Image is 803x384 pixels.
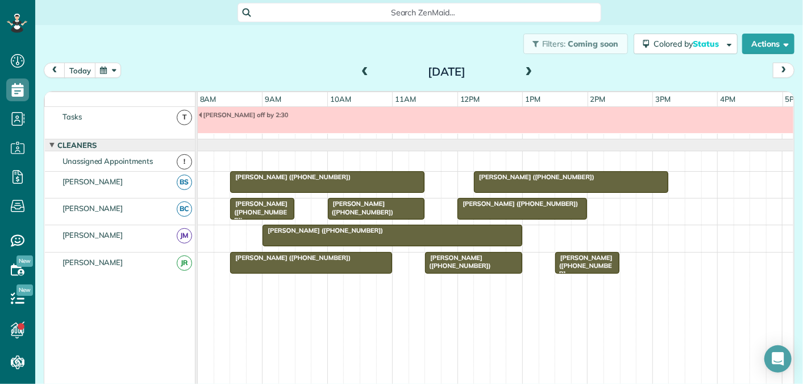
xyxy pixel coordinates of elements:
[764,345,792,373] div: Open Intercom Messenger
[177,175,192,190] span: BS
[60,112,84,121] span: Tasks
[230,173,351,181] span: [PERSON_NAME] ([PHONE_NUMBER])
[425,254,491,270] span: [PERSON_NAME] ([PHONE_NUMBER])
[60,258,126,267] span: [PERSON_NAME]
[693,39,721,49] span: Status
[177,201,192,217] span: BC
[473,173,595,181] span: [PERSON_NAME] ([PHONE_NUMBER])
[457,200,579,208] span: [PERSON_NAME] ([PHONE_NUMBER])
[634,34,738,54] button: Colored byStatus
[555,254,614,294] span: [PERSON_NAME] ([PHONE_NUMBER], [PHONE_NUMBER])
[177,228,192,243] span: JM
[376,65,518,78] h2: [DATE]
[653,94,673,104] span: 3pm
[60,230,126,240] span: [PERSON_NAME]
[588,94,608,104] span: 2pm
[393,94,418,104] span: 11am
[328,94,353,104] span: 10am
[177,255,192,271] span: JR
[64,63,96,78] button: today
[773,63,794,78] button: next
[523,94,543,104] span: 1pm
[60,177,126,186] span: [PERSON_NAME]
[263,94,284,104] span: 9am
[55,141,99,150] span: Cleaners
[230,254,351,262] span: [PERSON_NAME] ([PHONE_NUMBER])
[16,255,33,267] span: New
[783,94,803,104] span: 5pm
[262,226,384,234] span: [PERSON_NAME] ([PHONE_NUMBER])
[60,204,126,213] span: [PERSON_NAME]
[568,39,619,49] span: Coming soon
[177,110,192,125] span: T
[198,111,289,119] span: [PERSON_NAME] off by 2:30
[654,39,723,49] span: Colored by
[742,34,794,54] button: Actions
[542,39,566,49] span: Filters:
[327,200,394,216] span: [PERSON_NAME] ([PHONE_NUMBER])
[60,156,155,166] span: Unassigned Appointments
[177,154,192,170] span: !
[230,200,288,224] span: [PERSON_NAME] ([PHONE_NUMBER])
[718,94,738,104] span: 4pm
[16,284,33,296] span: New
[458,94,482,104] span: 12pm
[44,63,65,78] button: prev
[198,94,219,104] span: 8am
